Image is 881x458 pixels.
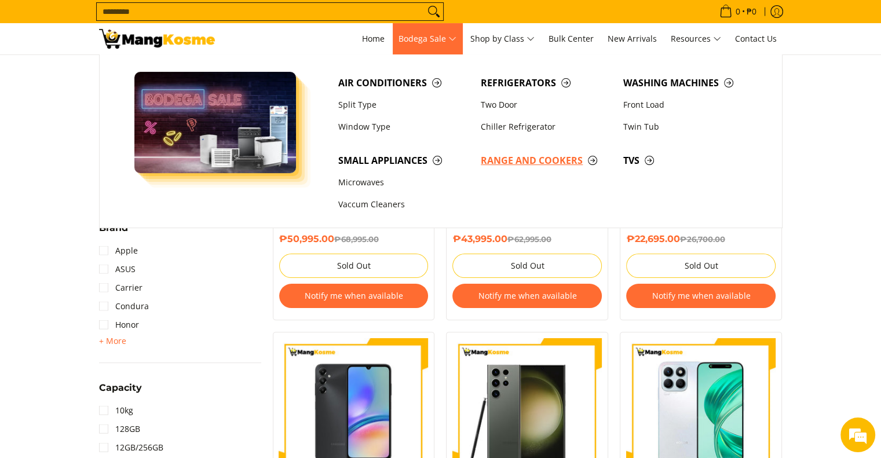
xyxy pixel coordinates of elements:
[617,116,760,138] a: Twin Tub
[338,76,469,90] span: Air Conditioners
[623,76,754,90] span: Washing Machines
[393,23,462,54] a: Bodega Sale
[626,284,776,308] button: Notify me when available
[60,65,195,80] div: Chat with us now
[475,72,617,94] a: Refrigerators
[735,33,777,44] span: Contact Us
[602,23,663,54] a: New Arrivals
[475,149,617,171] a: Range and Cookers
[226,23,783,54] nav: Main Menu
[332,149,475,171] a: Small Appliances
[279,284,429,308] button: Notify me when available
[99,223,128,241] summary: Open
[671,32,721,46] span: Resources
[617,94,760,116] a: Front Load
[549,33,594,44] span: Bulk Center
[465,23,540,54] a: Shop by Class
[99,336,126,346] span: + More
[332,171,475,193] a: Microwaves
[134,72,297,173] img: Bodega Sale
[362,33,385,44] span: Home
[99,29,215,49] img: Premium Deals: Best Premium Home Appliances Sale l Mang Kosme | Page 4
[623,153,754,168] span: TVs
[507,235,551,244] del: ₱62,995.00
[734,8,742,16] span: 0
[332,72,475,94] a: Air Conditioners
[99,260,136,279] a: ASUS
[356,23,390,54] a: Home
[67,146,160,263] span: We're online!
[99,316,139,334] a: Honor
[99,383,142,401] summary: Open
[99,241,138,260] a: Apple
[608,33,657,44] span: New Arrivals
[626,254,776,278] button: Sold Out
[99,297,149,316] a: Condura
[332,116,475,138] a: Window Type
[729,23,783,54] a: Contact Us
[481,153,612,168] span: Range and Cookers
[452,233,602,245] h6: ₱43,995.00
[425,3,443,20] button: Search
[716,5,760,18] span: •
[481,76,612,90] span: Refrigerators
[617,149,760,171] a: TVs
[679,235,725,244] del: ₱26,700.00
[475,116,617,138] a: Chiller Refrigerator
[279,233,429,245] h6: ₱50,995.00
[334,235,379,244] del: ₱68,995.00
[99,279,142,297] a: Carrier
[626,233,776,245] h6: ₱22,695.00
[332,94,475,116] a: Split Type
[99,438,163,457] a: 12GB/256GB
[99,401,133,420] a: 10kg
[475,94,617,116] a: Two Door
[617,72,760,94] a: Washing Machines
[452,254,602,278] button: Sold Out
[99,334,126,348] summary: Open
[99,223,128,233] span: Brand
[99,383,142,393] span: Capacity
[279,254,429,278] button: Sold Out
[452,284,602,308] button: Notify me when available
[665,23,727,54] a: Resources
[6,316,221,357] textarea: Type your message and hit 'Enter'
[190,6,218,34] div: Minimize live chat window
[399,32,456,46] span: Bodega Sale
[332,194,475,216] a: Vaccum Cleaners
[745,8,758,16] span: ₱0
[338,153,469,168] span: Small Appliances
[99,420,140,438] a: 128GB
[543,23,599,54] a: Bulk Center
[470,32,535,46] span: Shop by Class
